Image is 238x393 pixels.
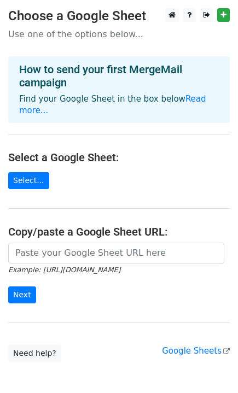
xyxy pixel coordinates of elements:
input: Next [8,286,36,303]
p: Use one of the options below... [8,28,230,40]
h4: Copy/paste a Google Sheet URL: [8,225,230,238]
p: Find your Google Sheet in the box below [19,93,219,116]
small: Example: [URL][DOMAIN_NAME] [8,266,120,274]
h4: Select a Google Sheet: [8,151,230,164]
h4: How to send your first MergeMail campaign [19,63,219,89]
a: Read more... [19,94,206,115]
a: Google Sheets [162,346,230,356]
a: Need help? [8,345,61,362]
input: Paste your Google Sheet URL here [8,243,224,263]
a: Select... [8,172,49,189]
h3: Choose a Google Sheet [8,8,230,24]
